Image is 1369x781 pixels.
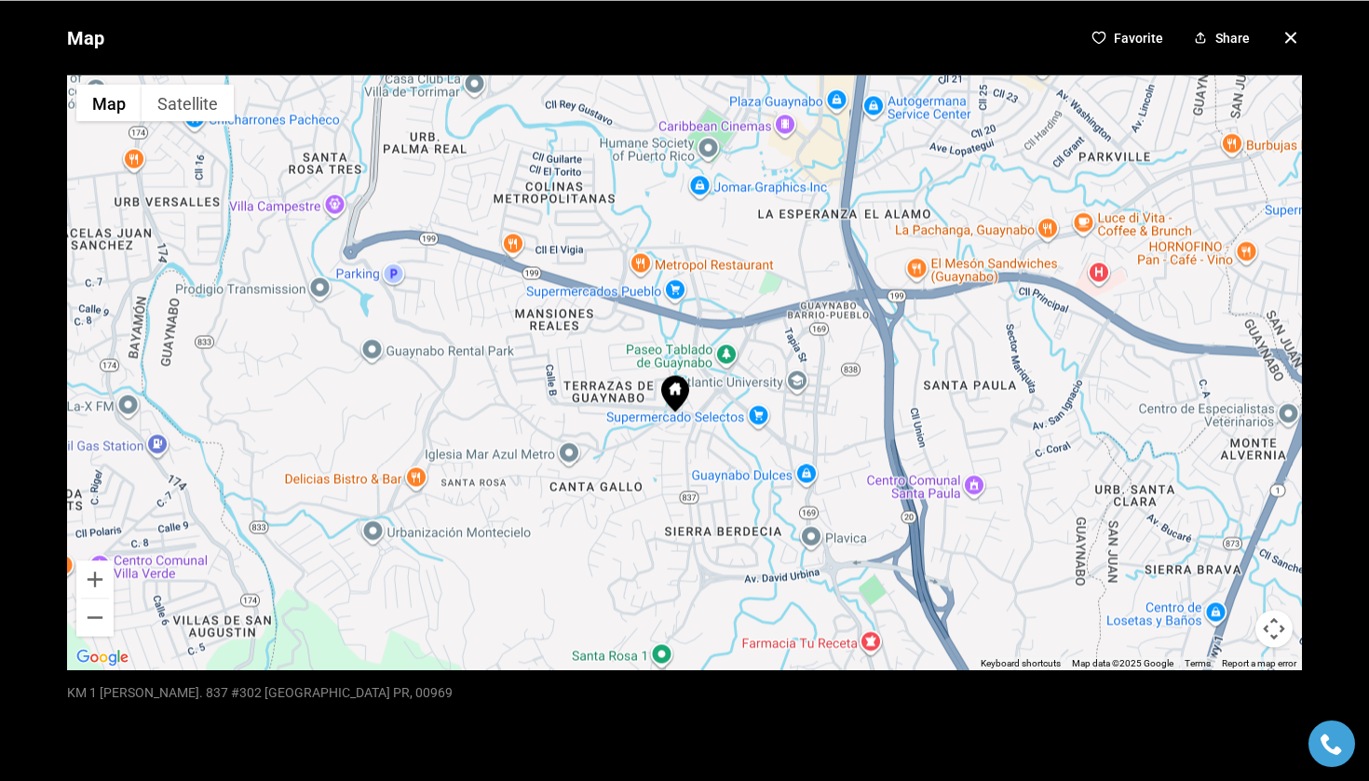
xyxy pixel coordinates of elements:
[76,84,142,121] button: Show street map
[1185,657,1211,667] a: Terms (opens in new tab)
[76,560,114,598] button: Zoom in
[1255,610,1293,647] button: Map camera controls
[1186,22,1257,52] button: Share
[981,656,1061,669] button: Keyboard shortcuts
[67,684,453,699] p: KM 1 [PERSON_NAME]. 837 #302 [GEOGRAPHIC_DATA] PR, 00969
[1215,30,1250,45] p: Share
[76,599,114,636] button: Zoom out
[1114,30,1163,45] p: Favorite
[1072,657,1173,667] span: Map data ©2025 Google
[72,645,133,669] img: Google
[72,645,133,669] a: Open this area in Google Maps (opens a new window)
[67,19,104,56] p: Map
[1222,657,1296,667] a: Report a map error
[1084,22,1171,52] button: Favorite
[142,84,234,121] button: Show satellite imagery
